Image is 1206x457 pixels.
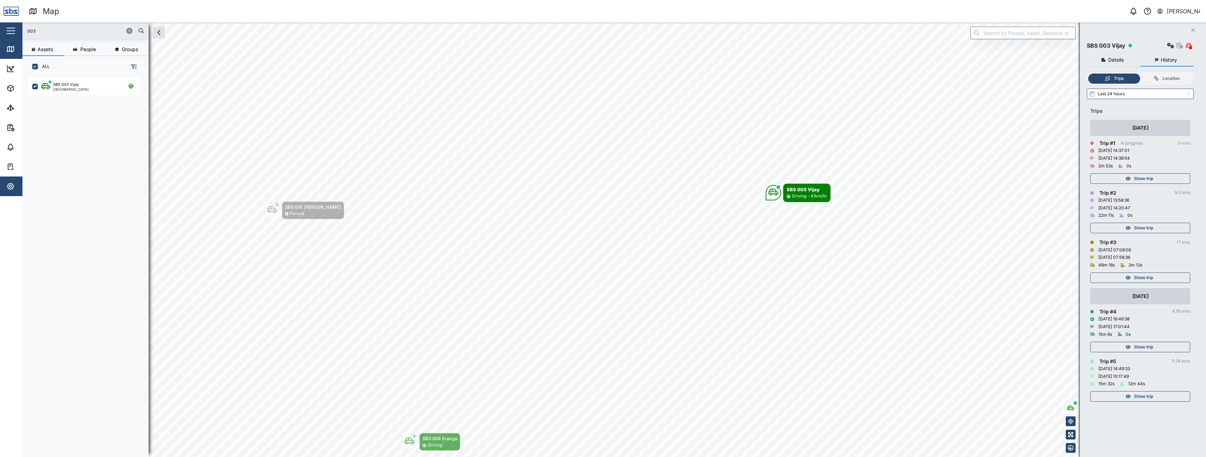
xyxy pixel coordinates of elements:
div: [DATE] [1132,124,1149,132]
div: 5.24 kms [1172,358,1190,365]
div: 0 kms [1178,140,1190,147]
div: 15m 6s [1098,331,1112,338]
div: Driving - 41km/hr [792,193,827,200]
div: Trips [1090,107,1190,115]
span: Assets [38,47,53,52]
span: Show trip [1134,223,1153,233]
div: [PERSON_NAME] [1167,7,1200,16]
label: ALL [38,64,50,69]
span: Show trip [1134,273,1153,283]
div: [DATE] 15:17:49 [1098,373,1129,380]
div: 4.95 kms [1172,308,1190,315]
div: 0s [1127,212,1132,219]
div: [DATE] [1132,292,1149,300]
div: Map marker [766,184,831,202]
div: Reports [18,124,42,131]
div: [DATE] 14:37:01 [1098,147,1129,154]
div: Trip # 4 [1099,308,1116,316]
span: Show trip [1134,342,1153,352]
div: SBS 003 Vijay [1087,41,1125,50]
input: Search assets or drivers [27,26,144,36]
canvas: Map [22,22,1206,457]
div: 15m 32s [1098,381,1114,387]
button: Show trip [1090,223,1190,233]
button: Show trip [1090,173,1190,184]
span: Show trip [1134,392,1153,401]
div: [DATE] 14:39:54 [1098,155,1130,162]
button: Show trip [1090,391,1190,402]
input: Search by People, Asset, Geozone or Place [970,27,1076,39]
div: [DATE] 14:49:33 [1098,366,1130,372]
div: 12m 44s [1128,381,1145,387]
img: Main Logo [4,4,19,19]
div: 17 kms [1177,239,1190,246]
div: In progress [1121,140,1143,147]
span: Groups [122,47,138,52]
div: [DATE] 16:46:38 [1098,316,1130,323]
div: Alarms [18,143,40,151]
div: [DATE] 07:58:36 [1098,254,1130,261]
div: Trip # 1 [1099,139,1115,147]
div: Tasks [18,163,38,171]
div: SBS 004 Eranga [422,435,457,442]
div: Map marker [402,433,460,451]
div: Sites [18,104,35,112]
div: [DATE] 14:20:47 [1098,205,1130,212]
div: SBS 003 Vijay [53,82,79,88]
span: Details [1108,57,1124,62]
div: [GEOGRAPHIC_DATA] [53,88,89,91]
div: Assets [18,84,40,92]
div: Location [1163,75,1180,82]
button: Show trip [1090,272,1190,283]
button: Show trip [1090,342,1190,352]
div: SBS 014 [PERSON_NAME] [285,203,341,210]
input: Select range [1087,89,1194,99]
div: 0s [1126,163,1131,169]
div: Map [18,45,34,53]
div: [DATE] 17:01:44 [1098,324,1130,330]
div: Parked [290,210,304,217]
div: Trip # 2 [1099,189,1116,197]
div: 48m 18s [1098,262,1115,269]
span: People [80,47,96,52]
div: [DATE] 07:08:06 [1098,247,1131,254]
div: 2m 12s [1129,262,1142,269]
div: SBS 003 Vijay [787,186,827,193]
div: [DATE] 13:58:36 [1098,197,1129,204]
div: Driving [428,442,442,449]
div: 9.3 kms [1175,189,1190,196]
div: Map marker [264,201,344,219]
div: Map [43,5,59,18]
div: 0s [1126,331,1131,338]
span: History [1161,57,1177,62]
div: Dashboard [18,65,50,72]
div: grid [28,75,148,451]
button: [PERSON_NAME] [1157,6,1200,16]
span: Show trip [1134,174,1153,184]
div: Trip # 3 [1099,238,1116,246]
div: Trip # 5 [1099,358,1116,365]
div: 22m 11s [1098,212,1114,219]
div: Settings [18,182,43,190]
div: 2m 53s [1098,163,1113,169]
div: Trips [1114,75,1124,82]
